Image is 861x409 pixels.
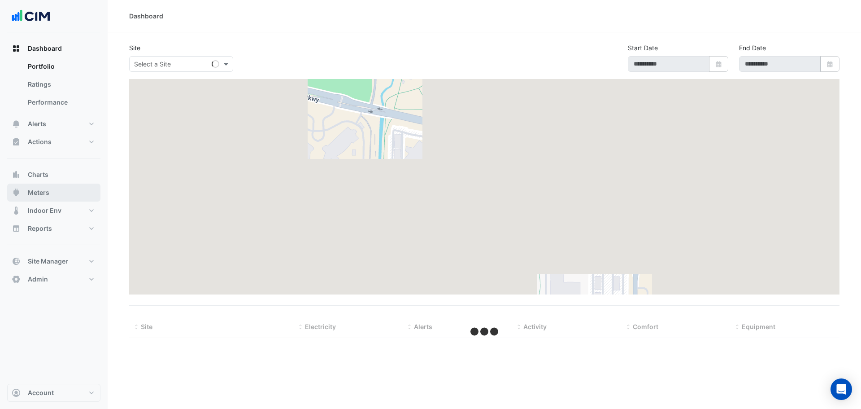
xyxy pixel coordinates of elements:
[28,388,54,397] span: Account
[21,93,100,111] a: Performance
[523,323,547,330] span: Activity
[7,220,100,237] button: Reports
[28,275,48,284] span: Admin
[414,323,432,330] span: Alerts
[28,137,52,146] span: Actions
[28,119,46,128] span: Alerts
[12,188,21,197] app-icon: Meters
[831,378,852,400] div: Open Intercom Messenger
[7,115,100,133] button: Alerts
[12,119,21,128] app-icon: Alerts
[141,323,152,330] span: Site
[7,270,100,288] button: Admin
[12,44,21,53] app-icon: Dashboard
[28,44,62,53] span: Dashboard
[28,170,48,179] span: Charts
[12,224,21,233] app-icon: Reports
[129,43,140,53] label: Site
[12,137,21,146] app-icon: Actions
[7,384,100,402] button: Account
[21,75,100,93] a: Ratings
[7,40,100,57] button: Dashboard
[12,257,21,266] app-icon: Site Manager
[28,206,61,215] span: Indoor Env
[7,252,100,270] button: Site Manager
[12,206,21,215] app-icon: Indoor Env
[633,323,658,330] span: Comfort
[11,7,51,25] img: Company Logo
[12,170,21,179] app-icon: Charts
[28,257,68,266] span: Site Manager
[739,43,766,53] label: End Date
[28,224,52,233] span: Reports
[305,323,336,330] span: Electricity
[7,184,100,202] button: Meters
[129,11,163,21] div: Dashboard
[628,43,658,53] label: Start Date
[742,323,775,330] span: Equipment
[21,57,100,75] a: Portfolio
[12,275,21,284] app-icon: Admin
[7,57,100,115] div: Dashboard
[7,166,100,184] button: Charts
[7,202,100,220] button: Indoor Env
[28,188,49,197] span: Meters
[7,133,100,151] button: Actions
